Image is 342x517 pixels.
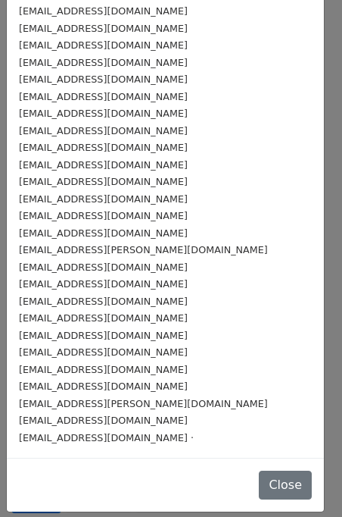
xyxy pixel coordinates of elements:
small: [EMAIL_ADDRESS][DOMAIN_NAME] [19,330,188,341]
small: [EMAIL_ADDRESS][DOMAIN_NAME] · [19,432,194,443]
small: [EMAIL_ADDRESS][DOMAIN_NAME] [19,108,188,119]
small: [EMAIL_ADDRESS][DOMAIN_NAME] [19,381,188,392]
iframe: Chat Widget [266,444,342,517]
small: [EMAIL_ADDRESS][DOMAIN_NAME] [19,415,188,426]
small: [EMAIL_ADDRESS][DOMAIN_NAME] [19,193,188,205]
small: [EMAIL_ADDRESS][DOMAIN_NAME] [19,364,188,375]
small: [EMAIL_ADDRESS][DOMAIN_NAME] [19,312,188,324]
small: [EMAIL_ADDRESS][DOMAIN_NAME] [19,278,188,290]
small: [EMAIL_ADDRESS][DOMAIN_NAME] [19,125,188,136]
small: [EMAIL_ADDRESS][DOMAIN_NAME] [19,159,188,171]
div: Widget de chat [266,444,342,517]
small: [EMAIL_ADDRESS][DOMAIN_NAME] [19,227,188,239]
small: [EMAIL_ADDRESS][DOMAIN_NAME] [19,74,188,85]
small: [EMAIL_ADDRESS][DOMAIN_NAME] [19,142,188,153]
small: [EMAIL_ADDRESS][DOMAIN_NAME] [19,262,188,273]
small: [EMAIL_ADDRESS][DOMAIN_NAME] [19,296,188,307]
small: [EMAIL_ADDRESS][DOMAIN_NAME] [19,57,188,68]
small: [EMAIL_ADDRESS][DOMAIN_NAME] [19,5,188,17]
small: [EMAIL_ADDRESS][PERSON_NAME][DOMAIN_NAME] [19,398,268,409]
small: [EMAIL_ADDRESS][DOMAIN_NAME] [19,346,188,358]
small: [EMAIL_ADDRESS][DOMAIN_NAME] [19,176,188,187]
button: Close [259,471,312,500]
small: [EMAIL_ADDRESS][DOMAIN_NAME] [19,39,188,51]
small: [EMAIL_ADDRESS][DOMAIN_NAME] [19,23,188,34]
small: [EMAIL_ADDRESS][DOMAIN_NAME] [19,91,188,102]
small: [EMAIL_ADDRESS][DOMAIN_NAME] [19,210,188,221]
small: [EMAIL_ADDRESS][PERSON_NAME][DOMAIN_NAME] [19,244,268,255]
